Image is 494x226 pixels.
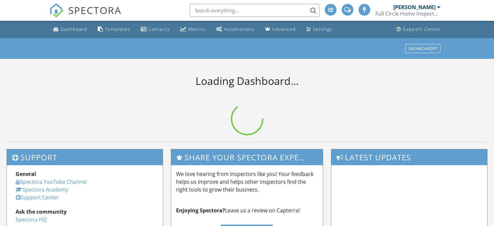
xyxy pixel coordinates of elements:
input: Search everything... [190,4,320,17]
p: Leave us a review on Capterra! [176,206,318,214]
a: Spectora HQ [16,216,47,223]
div: Settings [313,26,332,32]
button: Dashboards [405,44,440,53]
div: Contacts [148,26,170,32]
a: Support Center [16,194,59,201]
div: Advanced [272,26,296,32]
strong: Enjoying Spectora? [176,207,225,214]
div: Templates [105,26,130,32]
div: Dashboards [408,46,437,51]
div: Dashboard [60,26,87,32]
div: Support Center [403,26,441,32]
a: Metrics [178,23,209,35]
h3: Share Your Spectora Experience [171,149,323,165]
h3: Latest Updates [331,149,487,165]
a: Advanced [262,23,298,35]
a: Spectora YouTube Channel [16,178,87,185]
div: Metrics [188,26,206,32]
p: We love hearing from inspectors like you! Your feedback helps us improve and helps other inspecto... [176,170,318,193]
span: SPECTORA [68,3,121,17]
a: Settings [304,23,335,35]
a: Support Center [394,23,443,35]
h3: Support [7,149,163,165]
strong: General [16,170,36,178]
div: Full Circle Home Inspectors [375,10,440,17]
a: Templates [95,23,133,35]
div: Automations [224,26,255,32]
a: Automations (Advanced) [214,23,257,35]
a: Spectora Academy [16,186,68,193]
div: Ask the community [16,208,154,216]
a: Dashboard [51,23,90,35]
img: The Best Home Inspection Software - Spectora [49,3,64,18]
a: Contacts [138,23,172,35]
a: SPECTORA [49,9,121,22]
div: [PERSON_NAME] [393,4,436,10]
